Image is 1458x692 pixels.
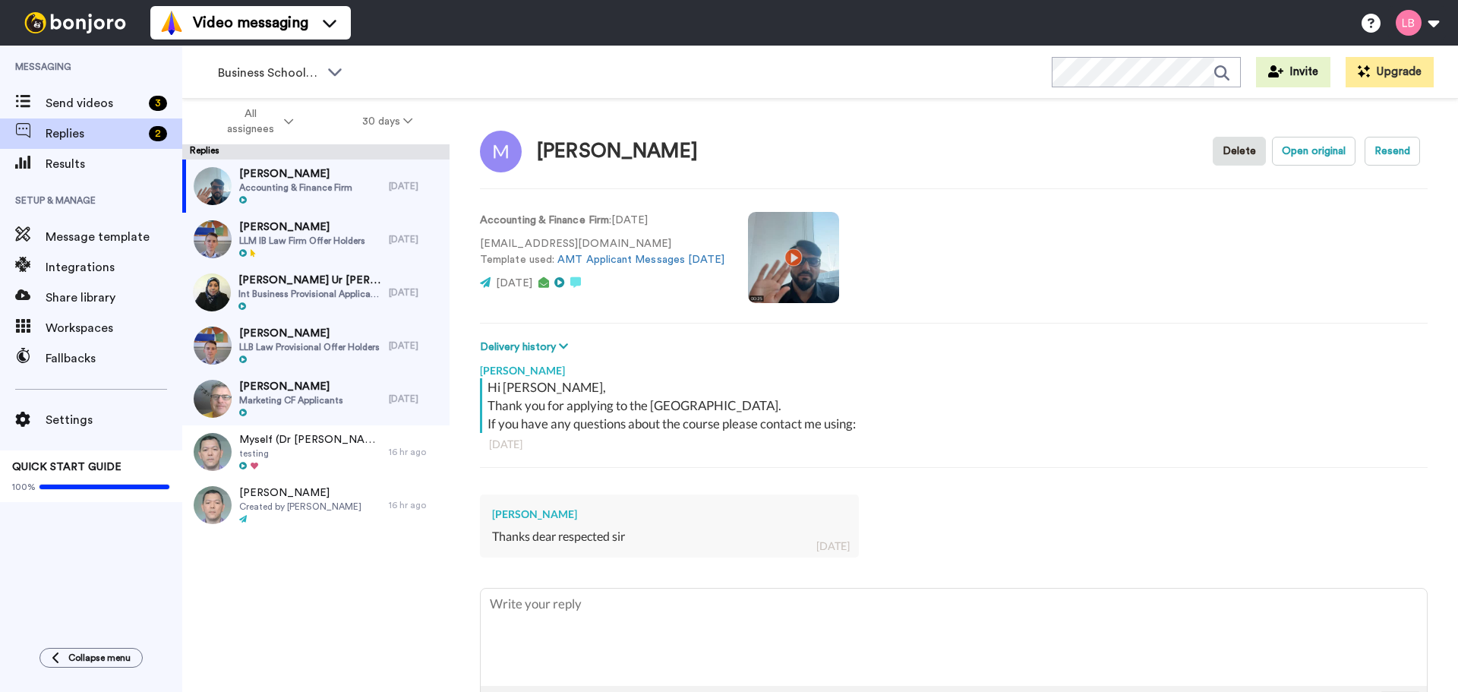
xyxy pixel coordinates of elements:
[489,437,1419,452] div: [DATE]
[389,286,442,299] div: [DATE]
[218,64,320,82] span: Business School 2025
[46,289,182,307] span: Share library
[238,273,381,288] span: [PERSON_NAME] Ur [PERSON_NAME]
[149,126,167,141] div: 2
[1346,57,1434,87] button: Upgrade
[239,501,361,513] span: Created by [PERSON_NAME]
[219,106,281,137] span: All assignees
[239,394,343,406] span: Marketing CF Applicants
[193,12,308,33] span: Video messaging
[239,220,365,235] span: [PERSON_NAME]
[389,446,442,458] div: 16 hr ago
[239,432,381,447] span: Myself (Dr [PERSON_NAME])
[46,319,182,337] span: Workspaces
[39,648,143,668] button: Collapse menu
[194,167,232,205] img: d6865295-d892-443c-bbe6-914aec8a913f-thumb.jpg
[488,378,1424,433] div: Hi [PERSON_NAME], Thank you for applying to the [GEOGRAPHIC_DATA]. If you have any questions abou...
[480,131,522,172] img: Image of Muhammad Yousaf Roshan
[46,228,182,246] span: Message template
[557,254,724,265] a: AMT Applicant Messages [DATE]
[46,125,143,143] span: Replies
[68,652,131,664] span: Collapse menu
[1256,57,1330,87] button: Invite
[492,507,847,522] div: [PERSON_NAME]
[492,528,847,545] div: Thanks dear respected sir
[239,235,365,247] span: LLM IB Law Firm Offer Holders
[12,462,121,472] span: QUICK START GUIDE
[185,100,328,143] button: All assignees
[389,233,442,245] div: [DATE]
[1213,137,1266,166] button: Delete
[159,11,184,35] img: vm-color.svg
[193,273,231,311] img: 9240c7fe-b0d9-4f68-8e38-2570c282812e-thumb.jpg
[182,372,450,425] a: [PERSON_NAME]Marketing CF Applicants[DATE]
[328,108,447,135] button: 30 days
[239,485,361,501] span: [PERSON_NAME]
[480,339,573,355] button: Delivery history
[537,141,698,163] div: [PERSON_NAME]
[12,481,36,493] span: 100%
[182,425,450,479] a: Myself (Dr [PERSON_NAME])testing16 hr ago
[149,96,167,111] div: 3
[239,447,381,460] span: testing
[389,393,442,405] div: [DATE]
[1272,137,1355,166] button: Open original
[182,479,450,532] a: [PERSON_NAME]Created by [PERSON_NAME]16 hr ago
[239,379,343,394] span: [PERSON_NAME]
[816,539,850,554] div: [DATE]
[182,144,450,160] div: Replies
[239,166,352,182] span: [PERSON_NAME]
[182,160,450,213] a: [PERSON_NAME]Accounting & Finance Firm[DATE]
[46,349,182,368] span: Fallbacks
[480,236,725,268] p: [EMAIL_ADDRESS][DOMAIN_NAME] Template used:
[389,180,442,192] div: [DATE]
[46,94,143,112] span: Send videos
[182,266,450,319] a: [PERSON_NAME] Ur [PERSON_NAME]Int Business Provisional Applicants[DATE]
[194,433,232,471] img: a3b1752e-88db-465a-8f22-622390e97036-thumb.jpg
[480,215,609,226] strong: Accounting & Finance Firm
[239,182,352,194] span: Accounting & Finance Firm
[18,12,132,33] img: bj-logo-header-white.svg
[194,220,232,258] img: 0d304781-bc5f-4ab3-b6b8-e6175cf6193e-thumb.jpg
[46,258,182,276] span: Integrations
[238,288,381,300] span: Int Business Provisional Applicants
[480,213,725,229] p: : [DATE]
[46,411,182,429] span: Settings
[496,278,532,289] span: [DATE]
[389,499,442,511] div: 16 hr ago
[46,155,182,173] span: Results
[194,486,232,524] img: aa603537-49a2-4b10-9b6c-3e8f6fa46008-thumb.jpg
[194,327,232,365] img: d6b8f28c-572a-478f-b5c4-f46079d8159f-thumb.jpg
[1365,137,1420,166] button: Resend
[194,380,232,418] img: 4b7560c7-1163-49cd-b7e0-f4bcffded1d1-thumb.jpg
[239,341,380,353] span: LLB Law Provisional Offer Holders
[182,213,450,266] a: [PERSON_NAME]LLM IB Law Firm Offer Holders[DATE]
[480,355,1428,378] div: [PERSON_NAME]
[239,326,380,341] span: [PERSON_NAME]
[182,319,450,372] a: [PERSON_NAME]LLB Law Provisional Offer Holders[DATE]
[389,340,442,352] div: [DATE]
